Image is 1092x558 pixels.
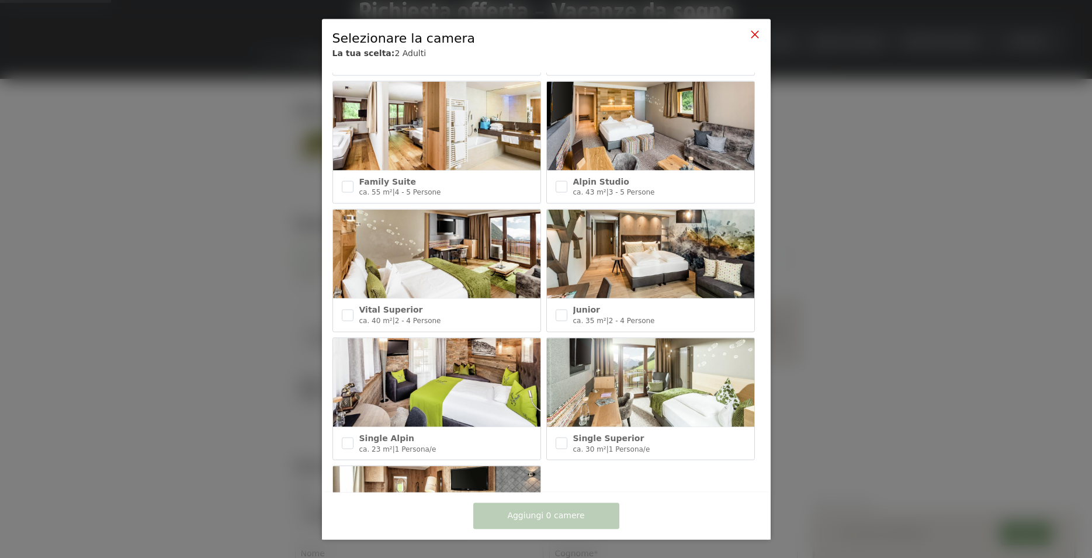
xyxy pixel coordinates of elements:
[359,188,393,196] span: ca. 55 m²
[573,316,606,324] span: ca. 35 m²
[609,445,650,453] span: 1 Persona/e
[573,188,606,196] span: ca. 43 m²
[609,316,655,324] span: 2 - 4 Persone
[395,316,441,324] span: 2 - 4 Persone
[359,445,393,453] span: ca. 23 m²
[393,445,395,453] span: |
[606,188,609,196] span: |
[332,29,724,47] div: Selezionare la camera
[573,433,644,442] span: Single Superior
[573,176,629,186] span: Alpin Studio
[359,305,423,314] span: Vital Superior
[547,210,754,299] img: Junior
[606,445,609,453] span: |
[393,188,395,196] span: |
[573,445,606,453] span: ca. 30 m²
[333,338,540,427] img: Single Alpin
[395,188,441,196] span: 4 - 5 Persone
[547,338,754,427] img: Single Superior
[547,81,754,170] img: Alpin Studio
[333,81,540,170] img: Family Suite
[395,445,436,453] span: 1 Persona/e
[609,188,655,196] span: 3 - 5 Persone
[359,316,393,324] span: ca. 40 m²
[573,305,600,314] span: Junior
[333,466,540,555] img: Single Relax
[332,48,395,58] b: La tua scelta:
[394,48,426,58] span: 2 Adulti
[606,316,609,324] span: |
[333,210,540,299] img: Vital Superior
[359,176,416,186] span: Family Suite
[359,433,414,442] span: Single Alpin
[393,316,395,324] span: |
